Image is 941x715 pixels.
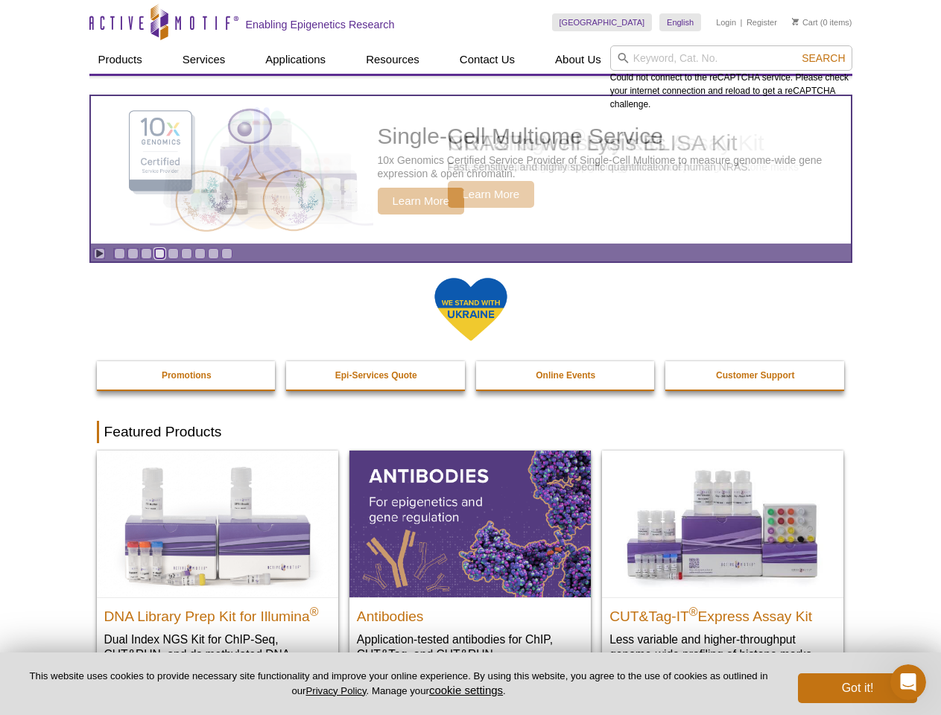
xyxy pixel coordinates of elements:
[349,451,591,597] img: All Antibodies
[451,45,524,74] a: Contact Us
[208,248,219,259] a: Go to slide 8
[91,96,851,244] article: CUT&RUN Assay Kits
[716,370,794,381] strong: Customer Support
[476,361,656,390] a: Online Events
[97,451,338,691] a: DNA Library Prep Kit for Illumina DNA Library Prep Kit for Illumina® Dual Index NGS Kit for ChIP-...
[174,45,235,74] a: Services
[104,632,331,677] p: Dual Index NGS Kit for ChIP-Seq, CUT&RUN, and ds methylated DNA assays.
[91,96,851,244] a: CUT&RUN Assay Kits CUT&RUN Assay Kits Target chromatin-associated proteins genome wide. Learn More
[97,361,277,390] a: Promotions
[357,602,583,624] h2: Antibodies
[448,181,535,208] span: Learn More
[310,605,319,617] sup: ®
[104,602,331,624] h2: DNA Library Prep Kit for Illumina
[305,685,366,696] a: Privacy Policy
[448,132,687,154] h2: CUT&RUN Assay Kits
[665,361,846,390] a: Customer Support
[194,248,206,259] a: Go to slide 7
[150,102,373,238] img: CUT&RUN Assay Kits
[97,421,845,443] h2: Featured Products
[536,370,595,381] strong: Online Events
[798,673,917,703] button: Got it!
[246,18,395,31] h2: Enabling Epigenetics Research
[792,18,799,25] img: Your Cart
[741,13,743,31] li: |
[546,45,610,74] a: About Us
[792,13,852,31] li: (0 items)
[89,45,151,74] a: Products
[552,13,653,31] a: [GEOGRAPHIC_DATA]
[256,45,335,74] a: Applications
[24,670,773,698] p: This website uses cookies to provide necessary site functionality and improve your online experie...
[610,45,852,71] input: Keyword, Cat. No.
[448,160,687,174] p: Target chromatin-associated proteins genome wide.
[357,45,428,74] a: Resources
[162,370,212,381] strong: Promotions
[609,632,836,662] p: Less variable and higher-throughput genome-wide profiling of histone marks​.
[609,602,836,624] h2: CUT&Tag-IT Express Assay Kit
[802,52,845,64] span: Search
[689,605,698,617] sup: ®
[221,248,232,259] a: Go to slide 9
[127,248,139,259] a: Go to slide 2
[716,17,736,28] a: Login
[610,45,852,111] div: Could not connect to the reCAPTCHA service. Please check your internet connection and reload to g...
[792,17,818,28] a: Cart
[434,276,508,343] img: We Stand With Ukraine
[141,248,152,259] a: Go to slide 3
[602,451,843,597] img: CUT&Tag-IT® Express Assay Kit
[114,248,125,259] a: Go to slide 1
[797,51,849,65] button: Search
[429,684,503,696] button: cookie settings
[349,451,591,676] a: All Antibodies Antibodies Application-tested antibodies for ChIP, CUT&Tag, and CUT&RUN.
[602,451,843,676] a: CUT&Tag-IT® Express Assay Kit CUT&Tag-IT®Express Assay Kit Less variable and higher-throughput ge...
[659,13,701,31] a: English
[181,248,192,259] a: Go to slide 6
[747,17,777,28] a: Register
[890,664,926,700] iframe: Intercom live chat
[335,370,417,381] strong: Epi-Services Quote
[168,248,179,259] a: Go to slide 5
[154,248,165,259] a: Go to slide 4
[286,361,466,390] a: Epi-Services Quote
[97,451,338,597] img: DNA Library Prep Kit for Illumina
[357,632,583,662] p: Application-tested antibodies for ChIP, CUT&Tag, and CUT&RUN.
[94,248,105,259] a: Toggle autoplay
